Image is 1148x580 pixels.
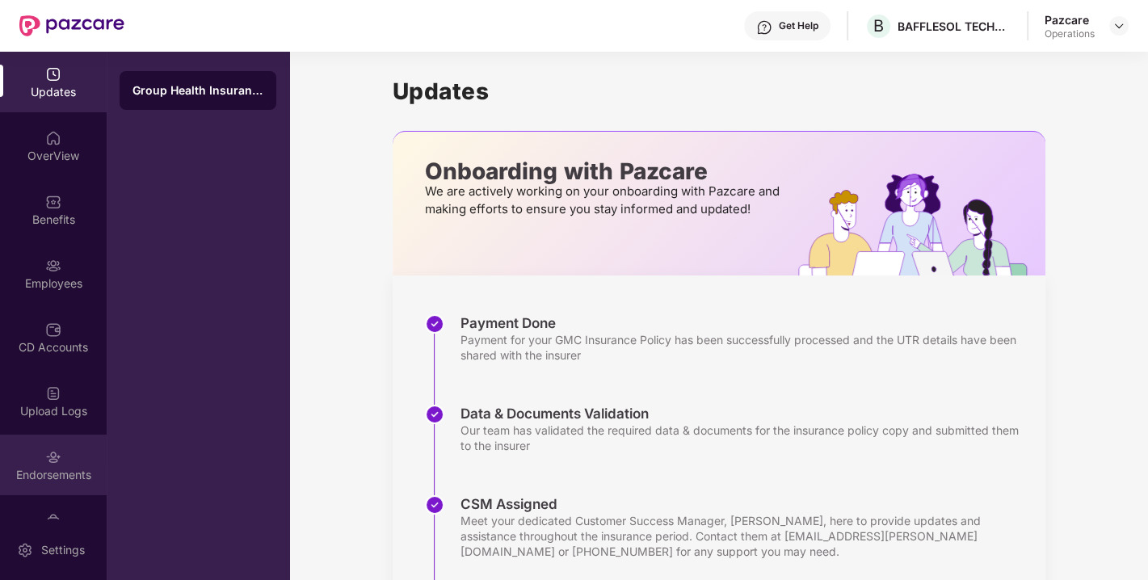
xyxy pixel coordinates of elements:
[1112,19,1125,32] img: svg+xml;base64,PHN2ZyBpZD0iRHJvcGRvd24tMzJ4MzIiIHhtbG5zPSJodHRwOi8vd3d3LnczLm9yZy8yMDAwL3N2ZyIgd2...
[45,258,61,274] img: svg+xml;base64,PHN2ZyBpZD0iRW1wbG95ZWVzIiB4bWxucz0iaHR0cDovL3d3dy53My5vcmcvMjAwMC9zdmciIHdpZHRoPS...
[425,405,444,424] img: svg+xml;base64,PHN2ZyBpZD0iU3RlcC1Eb25lLTMyeDMyIiB4bWxucz0iaHR0cDovL3d3dy53My5vcmcvMjAwMC9zdmciIH...
[898,19,1011,34] div: BAFFLESOL TECHNOLOGIES PRIVATE LIMITED
[460,513,1029,559] div: Meet your dedicated Customer Success Manager, [PERSON_NAME], here to provide updates and assistan...
[17,542,33,558] img: svg+xml;base64,PHN2ZyBpZD0iU2V0dGluZy0yMHgyMCIgeG1sbnM9Imh0dHA6Ly93d3cudzMub3JnLzIwMDAvc3ZnIiB3aW...
[873,16,884,36] span: B
[756,19,772,36] img: svg+xml;base64,PHN2ZyBpZD0iSGVscC0zMngzMiIgeG1sbnM9Imh0dHA6Ly93d3cudzMub3JnLzIwMDAvc3ZnIiB3aWR0aD...
[45,322,61,338] img: svg+xml;base64,PHN2ZyBpZD0iQ0RfQWNjb3VudHMiIGRhdGEtbmFtZT0iQ0QgQWNjb3VudHMiIHhtbG5zPSJodHRwOi8vd3...
[425,164,784,179] p: Onboarding with Pazcare
[460,495,1029,513] div: CSM Assigned
[45,194,61,210] img: svg+xml;base64,PHN2ZyBpZD0iQmVuZWZpdHMiIHhtbG5zPSJodHRwOi8vd3d3LnczLm9yZy8yMDAwL3N2ZyIgd2lkdGg9Ij...
[45,385,61,401] img: svg+xml;base64,PHN2ZyBpZD0iVXBsb2FkX0xvZ3MiIGRhdGEtbmFtZT0iVXBsb2FkIExvZ3MiIHhtbG5zPSJodHRwOi8vd3...
[45,449,61,465] img: svg+xml;base64,PHN2ZyBpZD0iRW5kb3JzZW1lbnRzIiB4bWxucz0iaHR0cDovL3d3dy53My5vcmcvMjAwMC9zdmciIHdpZH...
[132,82,263,99] div: Group Health Insurance
[425,314,444,334] img: svg+xml;base64,PHN2ZyBpZD0iU3RlcC1Eb25lLTMyeDMyIiB4bWxucz0iaHR0cDovL3d3dy53My5vcmcvMjAwMC9zdmciIH...
[36,542,90,558] div: Settings
[460,314,1029,332] div: Payment Done
[393,78,1045,105] h1: Updates
[1045,27,1095,40] div: Operations
[19,15,124,36] img: New Pazcare Logo
[460,405,1029,422] div: Data & Documents Validation
[45,513,61,529] img: svg+xml;base64,PHN2ZyBpZD0iTXlfT3JkZXJzIiBkYXRhLW5hbWU9Ik15IE9yZGVycyIgeG1sbnM9Imh0dHA6Ly93d3cudz...
[45,66,61,82] img: svg+xml;base64,PHN2ZyBpZD0iVXBkYXRlZCIgeG1sbnM9Imh0dHA6Ly93d3cudzMub3JnLzIwMDAvc3ZnIiB3aWR0aD0iMj...
[425,495,444,515] img: svg+xml;base64,PHN2ZyBpZD0iU3RlcC1Eb25lLTMyeDMyIiB4bWxucz0iaHR0cDovL3d3dy53My5vcmcvMjAwMC9zdmciIH...
[460,422,1029,453] div: Our team has validated the required data & documents for the insurance policy copy and submitted ...
[1045,12,1095,27] div: Pazcare
[460,332,1029,363] div: Payment for your GMC Insurance Policy has been successfully processed and the UTR details have be...
[779,19,818,32] div: Get Help
[425,183,784,218] p: We are actively working on your onboarding with Pazcare and making efforts to ensure you stay inf...
[45,130,61,146] img: svg+xml;base64,PHN2ZyBpZD0iSG9tZSIgeG1sbnM9Imh0dHA6Ly93d3cudzMub3JnLzIwMDAvc3ZnIiB3aWR0aD0iMjAiIG...
[798,174,1045,275] img: hrOnboarding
